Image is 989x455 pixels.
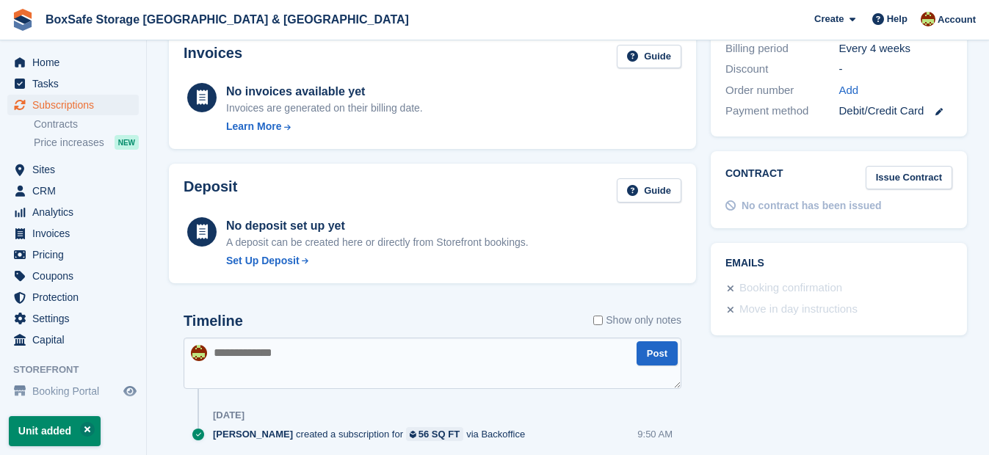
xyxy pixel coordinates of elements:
h2: Emails [725,258,952,269]
div: Learn More [226,119,281,134]
div: No contract has been issued [742,198,882,214]
div: Discount [725,61,839,78]
img: Kim [921,12,935,26]
a: menu [7,287,139,307]
span: Capital [32,330,120,350]
div: Order number [725,82,839,99]
span: Storefront [13,363,146,377]
a: Issue Contract [866,166,952,190]
span: Invoices [32,223,120,244]
span: Protection [32,287,120,307]
a: menu [7,181,139,201]
a: menu [7,202,139,222]
span: Home [32,52,120,73]
a: menu [7,308,139,329]
span: Analytics [32,202,120,222]
h2: Deposit [184,178,237,203]
div: [DATE] [213,409,244,421]
a: Guide [617,178,681,203]
p: Unit added [9,416,101,446]
div: No deposit set up yet [226,217,529,235]
div: Every 4 weeks [839,40,953,57]
a: menu [7,159,139,180]
a: menu [7,381,139,401]
span: Sites [32,159,120,180]
div: created a subscription for via Backoffice [213,427,532,441]
div: NEW [115,135,139,150]
a: menu [7,73,139,94]
img: Kim [191,345,207,361]
a: menu [7,244,139,265]
span: Pricing [32,244,120,265]
div: - [839,61,953,78]
div: No invoices available yet [226,83,423,101]
label: Show only notes [593,313,681,328]
span: Help [887,12,908,26]
span: Price increases [34,136,104,150]
div: Set Up Deposit [226,253,300,269]
a: menu [7,95,139,115]
div: Booking confirmation [739,280,842,297]
div: Billing period [725,40,839,57]
span: [PERSON_NAME] [213,427,293,441]
div: Invoices are generated on their billing date. [226,101,423,116]
a: Learn More [226,119,423,134]
p: A deposit can be created here or directly from Storefront bookings. [226,235,529,250]
a: Add [839,82,859,99]
h2: Invoices [184,45,242,69]
a: Contracts [34,117,139,131]
div: 56 SQ FT [419,427,460,441]
a: menu [7,266,139,286]
a: menu [7,223,139,244]
div: Debit/Credit Card [839,103,953,120]
a: 56 SQ FT [406,427,463,441]
div: Move in day instructions [739,301,858,318]
span: Create [814,12,844,26]
a: Price increases NEW [34,134,139,150]
span: Account [938,12,976,27]
h2: Contract [725,166,783,190]
div: Payment method [725,103,839,120]
button: Post [637,341,678,365]
img: stora-icon-8386f47178a22dfd0bd8f6a31ec36ba5ce8667c1dd55bd0f319d3a0aa187defe.svg [12,9,34,31]
span: CRM [32,181,120,201]
input: Show only notes [593,313,603,328]
span: Coupons [32,266,120,286]
a: BoxSafe Storage [GEOGRAPHIC_DATA] & [GEOGRAPHIC_DATA] [40,7,415,32]
span: Subscriptions [32,95,120,115]
a: menu [7,330,139,350]
a: Preview store [121,382,139,400]
a: menu [7,52,139,73]
div: 9:50 AM [637,427,673,441]
span: Booking Portal [32,381,120,401]
h2: Timeline [184,313,243,330]
span: Tasks [32,73,120,94]
a: Set Up Deposit [226,253,529,269]
span: Settings [32,308,120,329]
a: Guide [617,45,681,69]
